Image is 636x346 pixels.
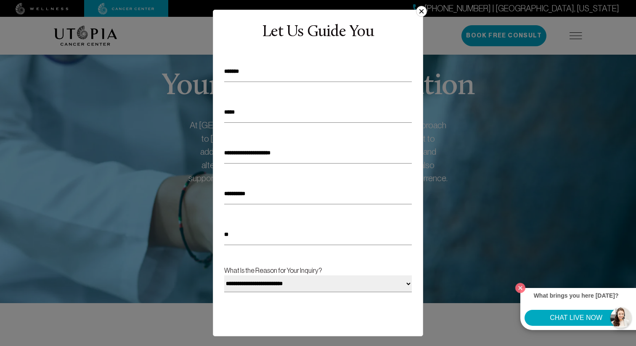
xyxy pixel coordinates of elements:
[222,24,414,41] div: Let Us Guide You
[525,310,628,326] button: CHAT LIVE NOW
[416,6,427,17] button: ×
[513,281,527,295] button: Close
[224,275,412,292] select: What Is the Reason for Your Inquiry?
[224,312,351,344] iframe: Widget containing checkbox for hCaptcha security challenge
[224,265,412,306] label: What Is the Reason for Your Inquiry?
[534,292,619,299] strong: What brings you here [DATE]?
